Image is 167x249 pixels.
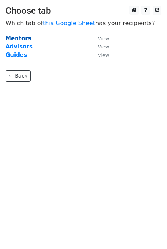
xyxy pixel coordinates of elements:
a: View [91,52,109,58]
a: Guides [6,52,27,58]
a: View [91,35,109,42]
small: View [98,44,109,50]
a: Mentors [6,35,31,42]
p: Which tab of has your recipients? [6,19,161,27]
iframe: Chat Widget [130,214,167,249]
a: ← Back [6,70,31,82]
small: View [98,52,109,58]
h3: Choose tab [6,6,161,16]
a: this Google Sheet [43,20,95,27]
a: View [91,43,109,50]
a: Advisors [6,43,33,50]
small: View [98,36,109,41]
